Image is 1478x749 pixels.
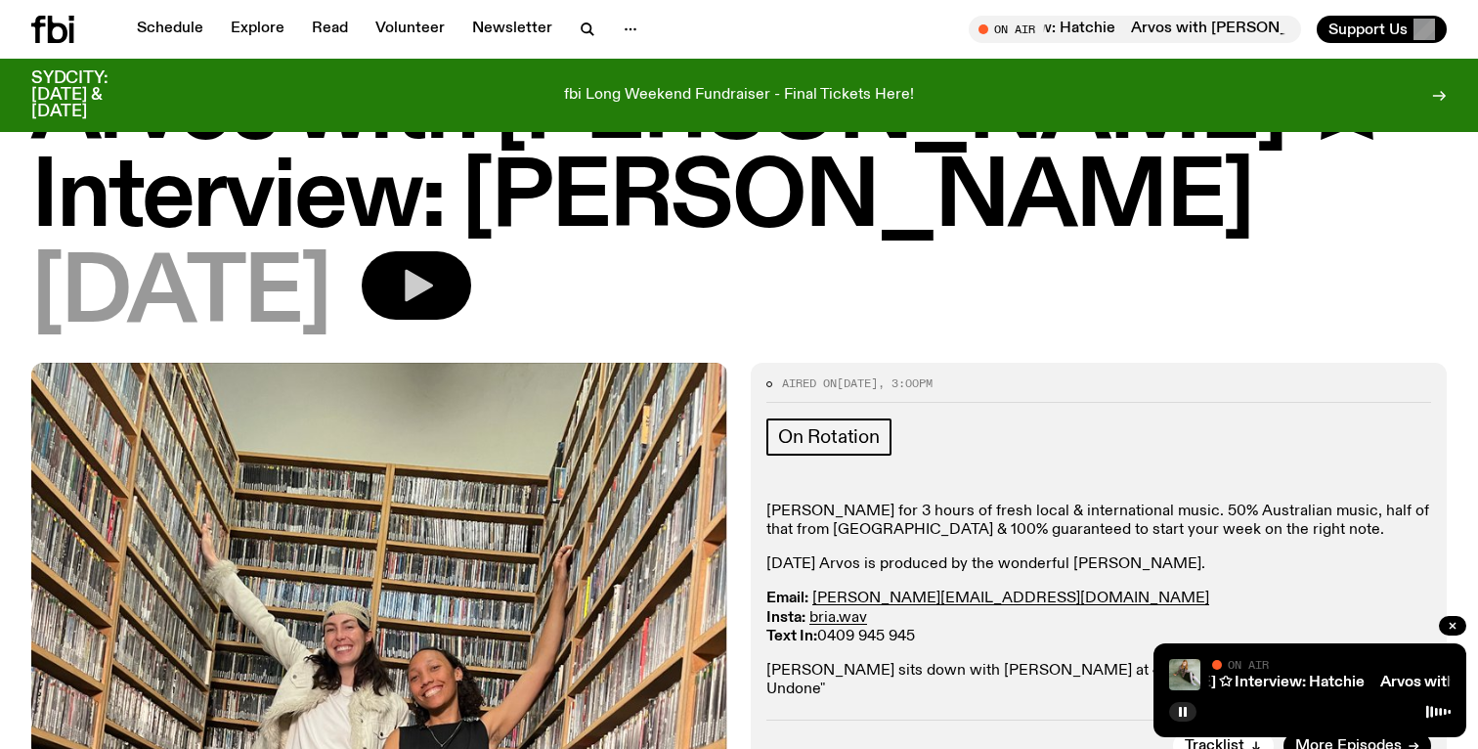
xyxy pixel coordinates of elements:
[878,375,933,391] span: , 3:00pm
[364,16,456,43] a: Volunteer
[837,375,878,391] span: [DATE]
[809,610,867,626] a: bria.wav
[300,16,360,43] a: Read
[969,16,1301,43] button: On AirArvos with [PERSON_NAME] ✩ Interview: HatchieArvos with [PERSON_NAME] ✩ Interview: Hatchie
[778,426,880,448] span: On Rotation
[766,590,1431,646] p: 0409 945 945
[766,629,817,644] strong: Text In:
[766,591,808,606] strong: Email:
[812,591,1209,606] a: [PERSON_NAME][EMAIL_ADDRESS][DOMAIN_NAME]
[1328,21,1408,38] span: Support Us
[1317,16,1447,43] button: Support Us
[766,610,805,626] strong: Insta:
[460,16,564,43] a: Newsletter
[219,16,296,43] a: Explore
[766,419,891,456] a: On Rotation
[31,251,330,339] span: [DATE]
[31,67,1447,243] h1: Arvos with [PERSON_NAME] ✩ Interview: [PERSON_NAME]
[31,70,156,120] h3: SYDCITY: [DATE] & [DATE]
[1169,659,1200,690] img: Girl with long hair is sitting back on the ground comfortably
[766,662,1431,699] p: [PERSON_NAME] sits down with [PERSON_NAME] at 4:30pm to discuss her debut EP "World Undone"
[1008,675,1365,690] a: Arvos with [PERSON_NAME] ✩ Interview: Hatchie
[125,16,215,43] a: Schedule
[782,375,837,391] span: Aired on
[766,555,1431,574] p: [DATE] Arvos is produced by the wonderful [PERSON_NAME].
[564,87,914,105] p: fbi Long Weekend Fundraiser - Final Tickets Here!
[766,503,1431,540] p: [PERSON_NAME] for 3 hours of fresh local & international music. ​50% Australian music, half of th...
[1228,658,1269,671] span: On Air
